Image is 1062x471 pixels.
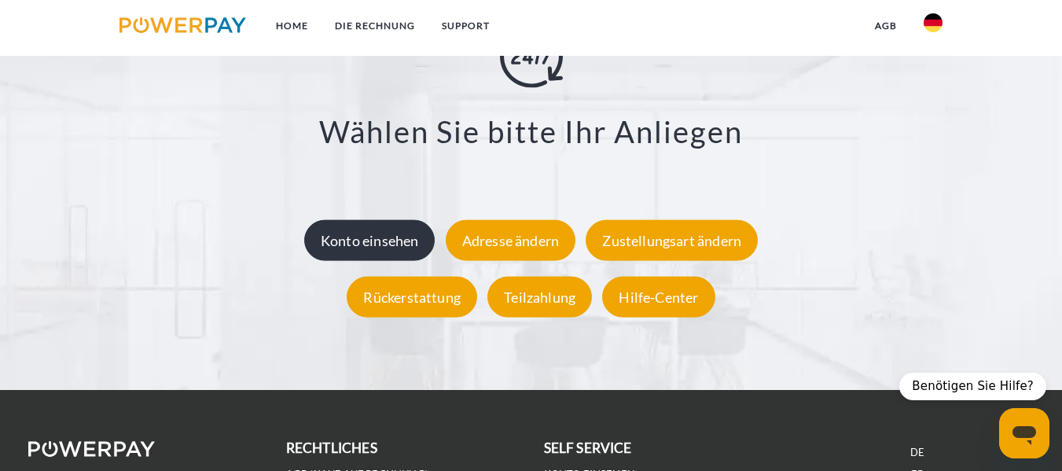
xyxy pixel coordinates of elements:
[28,441,155,457] img: logo-powerpay-white.svg
[602,277,715,318] div: Hilfe-Center
[119,17,246,33] img: logo-powerpay.svg
[487,277,592,318] div: Teilzahlung
[586,220,758,261] div: Zustellungsart ändern
[343,289,481,306] a: Rückerstattung
[899,373,1046,400] div: Benötigen Sie Hilfe?
[442,232,580,249] a: Adresse ändern
[862,12,910,40] a: agb
[910,446,924,459] a: DE
[428,12,503,40] a: SUPPORT
[263,12,322,40] a: Home
[500,24,563,87] img: online-shopping.svg
[544,440,632,456] b: self service
[446,220,576,261] div: Adresse ändern
[483,289,596,306] a: Teilzahlung
[598,289,718,306] a: Hilfe-Center
[286,440,377,456] b: rechtliches
[300,232,439,249] a: Konto einsehen
[347,277,477,318] div: Rückerstattung
[304,220,435,261] div: Konto einsehen
[73,112,990,150] h3: Wählen Sie bitte Ihr Anliegen
[582,232,762,249] a: Zustellungsart ändern
[924,13,943,32] img: de
[322,12,428,40] a: DIE RECHNUNG
[999,408,1049,458] iframe: Schaltfläche zum Öffnen des Messaging-Fensters; Konversation läuft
